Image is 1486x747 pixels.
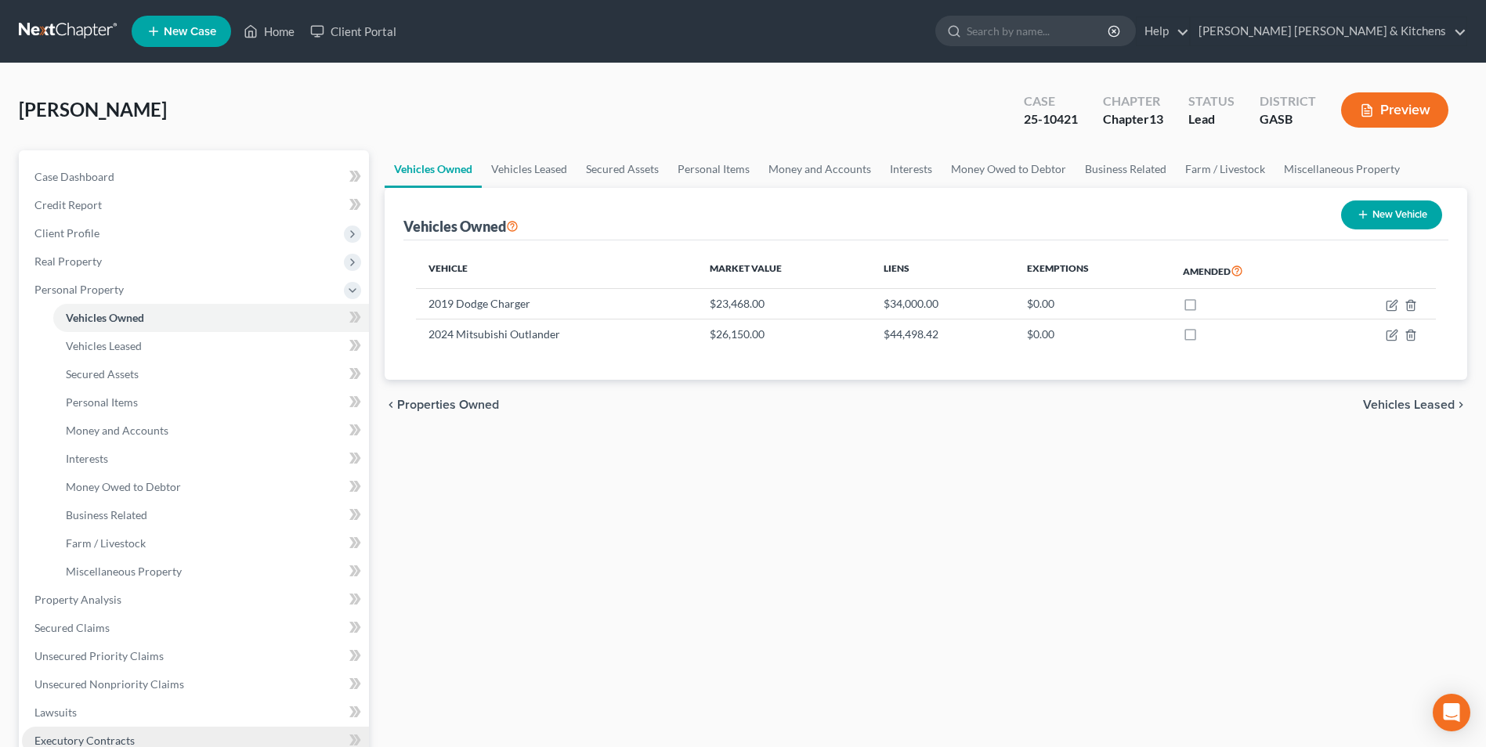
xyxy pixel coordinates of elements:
div: 25-10421 [1024,110,1078,128]
a: Vehicles Leased [53,332,369,360]
a: Help [1137,17,1189,45]
span: Unsecured Priority Claims [34,649,164,662]
span: Vehicles Owned [66,311,144,324]
div: GASB [1260,110,1316,128]
a: Business Related [53,501,369,529]
input: Search by name... [967,16,1110,45]
button: chevron_left Properties Owned [385,399,499,411]
a: Unsecured Priority Claims [22,642,369,670]
span: Client Profile [34,226,99,240]
a: Interests [880,150,942,188]
span: Properties Owned [397,399,499,411]
span: Secured Claims [34,621,110,634]
a: Money Owed to Debtor [53,473,369,501]
a: Money Owed to Debtor [942,150,1076,188]
div: Lead [1188,110,1235,128]
span: Personal Items [66,395,138,409]
a: Farm / Livestock [53,529,369,558]
button: Vehicles Leased chevron_right [1363,399,1467,411]
a: Money and Accounts [759,150,880,188]
span: Miscellaneous Property [66,565,182,578]
span: Lawsuits [34,705,77,719]
span: Unsecured Nonpriority Claims [34,677,184,691]
span: Interests [66,452,108,465]
td: $0.00 [1014,319,1170,348]
span: Credit Report [34,198,102,211]
a: Secured Assets [577,150,668,188]
a: Home [236,17,302,45]
i: chevron_right [1455,399,1467,411]
span: 13 [1149,111,1163,126]
a: Miscellaneous Property [1274,150,1409,188]
i: chevron_left [385,399,397,411]
span: New Case [164,26,216,38]
span: Property Analysis [34,593,121,606]
span: Money Owed to Debtor [66,480,181,493]
button: New Vehicle [1341,200,1442,229]
a: Vehicles Leased [482,150,577,188]
div: District [1260,92,1316,110]
button: Preview [1341,92,1448,128]
div: Chapter [1103,92,1163,110]
span: Farm / Livestock [66,536,146,550]
span: Business Related [66,508,147,521]
th: Vehicle [416,253,697,289]
a: Vehicles Owned [53,304,369,332]
div: Open Intercom Messenger [1433,694,1470,731]
a: Case Dashboard [22,163,369,191]
a: Miscellaneous Property [53,558,369,586]
td: $23,468.00 [697,289,871,319]
span: Personal Property [34,283,124,296]
a: Secured Assets [53,360,369,388]
a: Secured Claims [22,614,369,642]
a: Money and Accounts [53,417,369,445]
a: Credit Report [22,191,369,219]
a: Client Portal [302,17,404,45]
th: Liens [871,253,1014,289]
td: 2024 Mitsubishi Outlander [416,319,697,348]
span: Vehicles Leased [1363,399,1455,411]
span: Executory Contracts [34,734,135,747]
div: Status [1188,92,1235,110]
td: $26,150.00 [697,319,871,348]
th: Market Value [697,253,871,289]
td: $44,498.42 [871,319,1014,348]
a: Business Related [1076,150,1176,188]
span: [PERSON_NAME] [19,98,167,121]
th: Amended [1170,253,1323,289]
a: [PERSON_NAME] [PERSON_NAME] & Kitchens [1191,17,1466,45]
a: Vehicles Owned [385,150,482,188]
a: Interests [53,445,369,473]
div: Chapter [1103,110,1163,128]
td: $34,000.00 [871,289,1014,319]
span: Money and Accounts [66,424,168,437]
div: Vehicles Owned [403,217,519,236]
td: 2019 Dodge Charger [416,289,697,319]
span: Secured Assets [66,367,139,381]
a: Personal Items [668,150,759,188]
a: Lawsuits [22,698,369,727]
td: $0.00 [1014,289,1170,319]
span: Real Property [34,254,102,268]
a: Personal Items [53,388,369,417]
a: Farm / Livestock [1176,150,1274,188]
a: Property Analysis [22,586,369,614]
div: Case [1024,92,1078,110]
span: Case Dashboard [34,170,114,183]
span: Vehicles Leased [66,339,142,352]
th: Exemptions [1014,253,1170,289]
a: Unsecured Nonpriority Claims [22,670,369,698]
